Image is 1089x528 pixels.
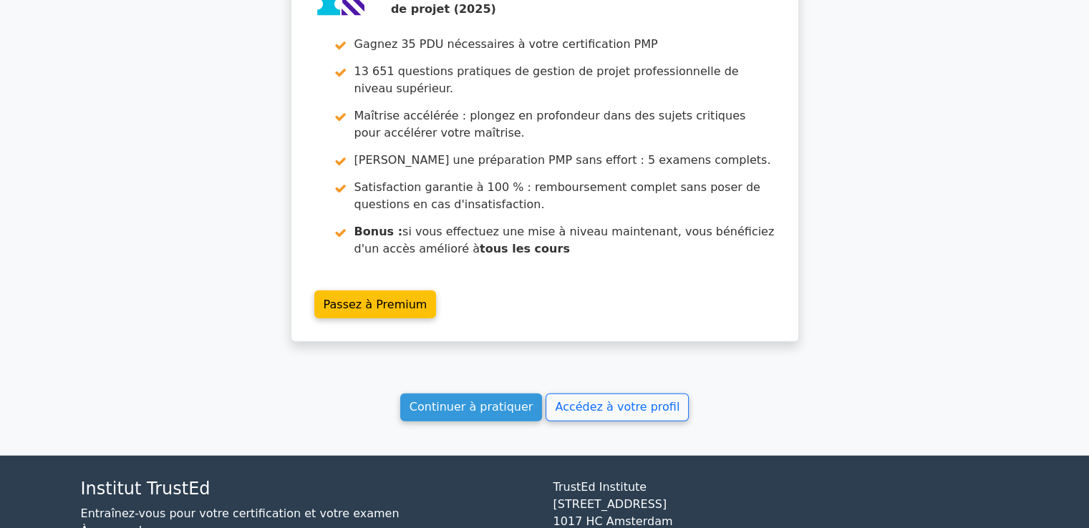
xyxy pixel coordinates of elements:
font: 1017 HC Amsterdam [553,514,673,528]
font: TrustEd Institute [553,480,647,494]
a: Entraînez-vous pour votre certification et votre examen [81,507,400,520]
a: Continuer à pratiquer [400,393,542,421]
font: Accédez à votre profil [555,401,679,414]
a: Passez à Premium [314,290,437,318]
font: Institut TrustEd [81,479,210,499]
a: Accédez à votre profil [546,393,689,421]
font: Continuer à pratiquer [410,401,533,414]
font: [STREET_ADDRESS] [553,497,667,511]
